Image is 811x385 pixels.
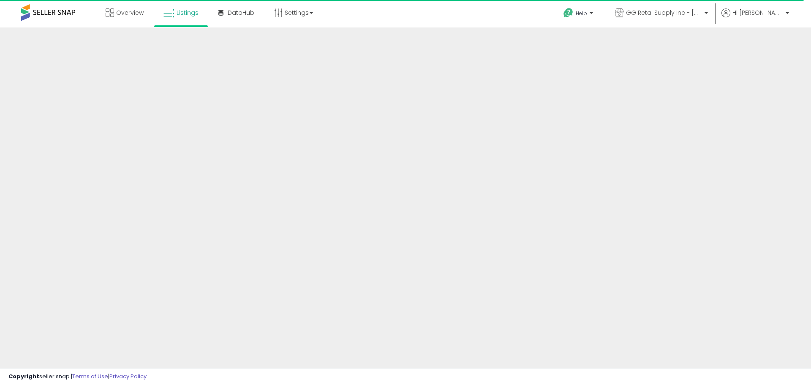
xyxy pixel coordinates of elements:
[228,8,254,17] span: DataHub
[721,8,789,27] a: Hi [PERSON_NAME]
[563,8,574,18] i: Get Help
[72,372,108,380] a: Terms of Use
[576,10,587,17] span: Help
[109,372,147,380] a: Privacy Policy
[557,1,601,27] a: Help
[177,8,199,17] span: Listings
[8,372,39,380] strong: Copyright
[8,373,147,381] div: seller snap | |
[732,8,783,17] span: Hi [PERSON_NAME]
[626,8,702,17] span: GG Retal Supply Inc - [GEOGRAPHIC_DATA]
[116,8,144,17] span: Overview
